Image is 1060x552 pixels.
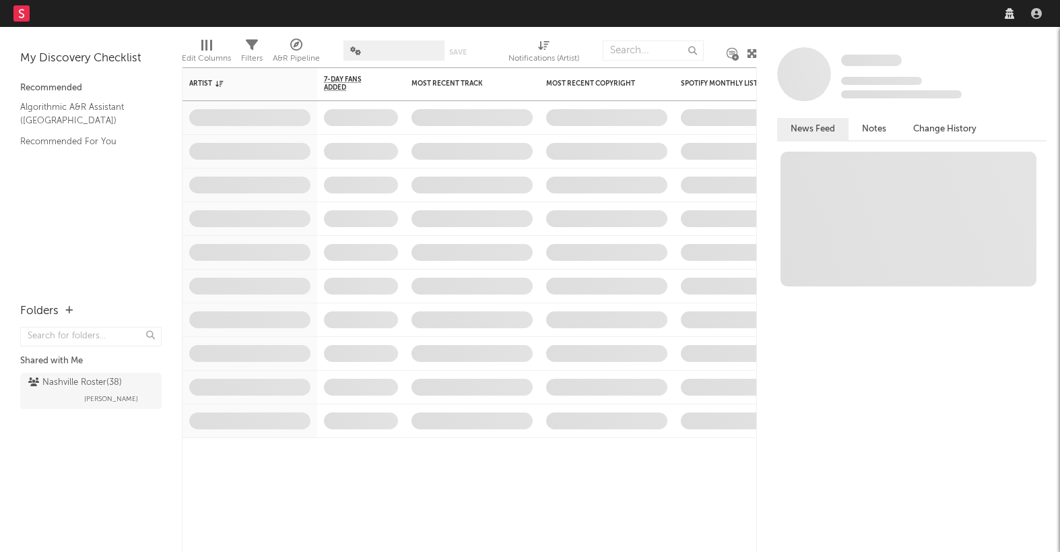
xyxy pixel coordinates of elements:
button: Change History [900,118,990,140]
div: A&R Pipeline [273,51,320,67]
span: 0 fans last week [841,90,962,98]
div: Most Recent Track [411,80,512,88]
span: Some Artist [841,55,902,66]
a: Recommended For You [20,134,148,149]
div: Artist [189,80,290,88]
button: Notes [849,118,900,140]
div: Spotify Monthly Listeners [681,80,782,88]
span: Tracking Since: [DATE] [841,77,922,85]
a: Algorithmic A&R Assistant ([GEOGRAPHIC_DATA]) [20,100,148,127]
div: Edit Columns [182,34,231,73]
div: Filters [241,34,263,73]
div: Folders [20,303,59,319]
div: Notifications (Artist) [508,51,579,67]
a: Some Artist [841,54,902,67]
span: 7-Day Fans Added [324,75,378,92]
div: Filters [241,51,263,67]
span: [PERSON_NAME] [84,391,138,407]
div: Most Recent Copyright [546,80,647,88]
input: Search for folders... [20,327,162,346]
div: My Discovery Checklist [20,51,162,67]
div: Nashville Roster ( 38 ) [28,375,122,391]
div: A&R Pipeline [273,34,320,73]
div: Recommended [20,80,162,96]
button: News Feed [777,118,849,140]
div: Shared with Me [20,353,162,369]
input: Search... [603,40,704,61]
button: Save [449,49,467,56]
a: Nashville Roster(38)[PERSON_NAME] [20,373,162,409]
div: Edit Columns [182,51,231,67]
div: Notifications (Artist) [508,34,579,73]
